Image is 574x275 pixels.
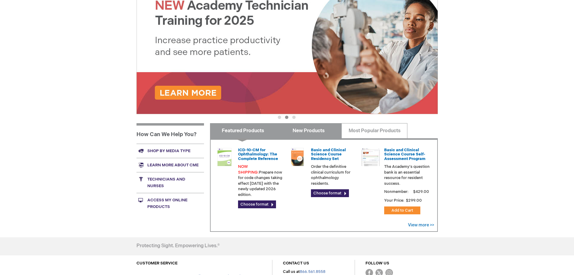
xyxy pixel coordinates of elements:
[384,148,425,161] a: Basic and Clinical Science Course Self-Assessment Program
[285,116,288,119] button: 2 of 3
[341,123,407,138] a: Most Popular Products
[311,164,357,186] p: Order the definitive clinical curriculum for ophthalmology residents.
[210,123,276,138] a: Featured Products
[384,164,430,186] p: The Academy's question bank is an essential resource for resident success.
[215,148,234,166] img: 0120008u_42.png
[283,261,309,266] a: CONTACT US
[288,148,306,166] img: 02850963u_47.png
[405,198,423,203] span: $299.00
[300,269,325,274] a: 866.561.8558
[311,148,346,161] a: Basic and Clinical Science Course Residency Set
[136,243,220,249] h4: Protecting Sight. Empowering Lives.®
[292,116,296,119] button: 3 of 3
[238,164,259,175] font: NOW SHIPPING:
[408,222,434,228] a: View more >>
[136,158,204,172] a: Learn more about CME
[391,208,413,213] span: Add to Cart
[238,164,284,197] p: Prepare now for code changes taking effect [DATE] with the newly updated 2026 edition.
[412,189,430,194] span: $429.00
[384,188,409,196] strong: Nonmember:
[311,189,349,197] a: Choose format
[384,198,404,203] strong: Your Price:
[136,144,204,158] a: Shop by media type
[136,261,177,266] a: CUSTOMER SERVICE
[384,206,420,214] button: Add to Cart
[136,172,204,193] a: Technicians and nurses
[278,116,281,119] button: 1 of 3
[365,261,389,266] a: FOLLOW US
[136,123,204,144] h1: How Can We Help You?
[136,193,204,214] a: Access My Online Products
[362,148,380,166] img: bcscself_20.jpg
[276,123,342,138] a: New Products
[238,148,278,161] a: ICD-10-CM for Ophthalmology: The Complete Reference
[238,200,276,208] a: Choose format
